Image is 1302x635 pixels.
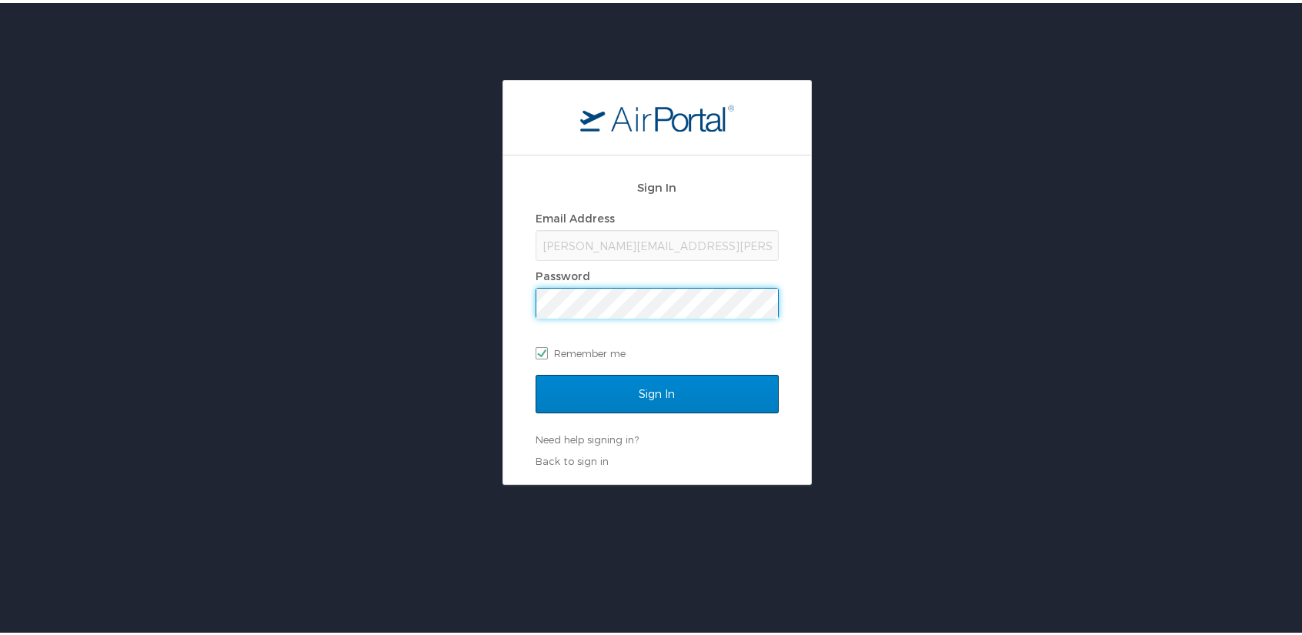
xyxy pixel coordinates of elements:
label: Email Address [536,209,615,222]
input: Sign In [536,372,779,410]
h2: Sign In [536,175,779,193]
img: logo [580,101,734,129]
label: Remember me [536,339,779,362]
a: Need help signing in? [536,430,639,443]
label: Password [536,266,590,279]
a: Back to sign in [536,452,609,464]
